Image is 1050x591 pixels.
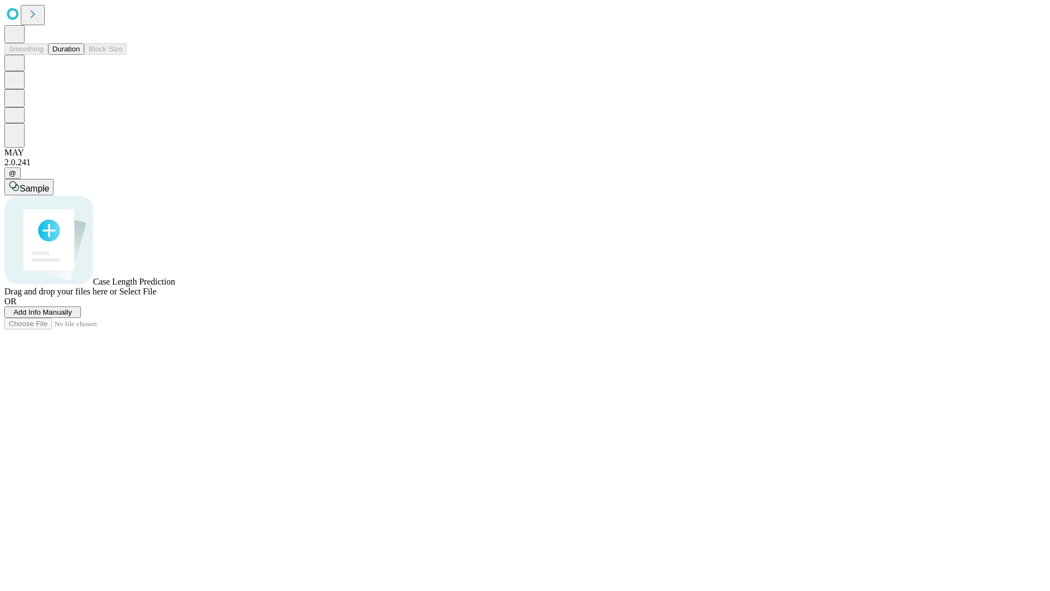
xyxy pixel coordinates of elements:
[4,158,1046,167] div: 2.0.241
[14,308,72,316] span: Add Info Manually
[4,287,117,296] span: Drag and drop your files here or
[4,148,1046,158] div: MAY
[93,277,175,286] span: Case Length Prediction
[4,167,21,179] button: @
[84,43,127,55] button: Block Size
[9,169,16,177] span: @
[48,43,84,55] button: Duration
[4,179,54,195] button: Sample
[20,184,49,193] span: Sample
[4,306,81,318] button: Add Info Manually
[4,297,16,306] span: OR
[119,287,156,296] span: Select File
[4,43,48,55] button: Smoothing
